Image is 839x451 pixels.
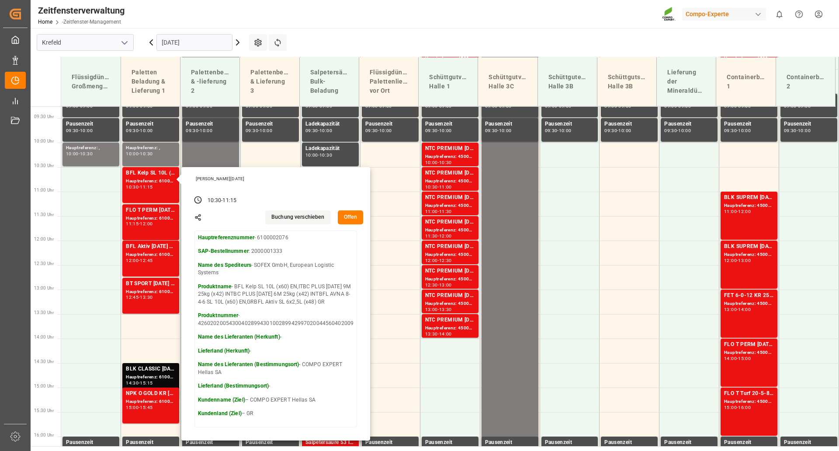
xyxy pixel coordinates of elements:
[724,307,737,312] font: 13:00
[724,121,752,127] font: Pausenzeit
[499,128,512,133] font: 10:00
[425,307,438,312] font: 13:00
[738,258,751,263] font: 13:00
[198,128,200,133] font: -
[557,128,558,133] font: -
[72,73,138,90] font: Flüssigdünger-Großmengenlieferung
[737,209,738,214] font: -
[186,439,213,445] font: Pausenzeit
[724,252,815,257] font: Hauptreferenz: 4500000623, 2000000565
[439,233,452,239] font: 12:00
[198,283,232,290] font: Produktname
[34,408,54,413] font: 15:30 Uhr
[126,390,219,396] font: NPK O GOLD KR [DATE] 25kg (x60) IT
[724,203,815,208] font: Hauptreferenz: 4500000622, 2000000565
[140,294,153,300] font: 13:30
[724,350,815,355] font: Hauptreferenz: 4500001084, 2000001103
[140,405,153,410] font: 15:45
[425,128,438,133] font: 09:30
[66,121,94,127] font: Pausenzeit
[425,145,513,151] font: NTC PREMIUM [DATE]+3+TE BULK
[305,439,358,445] font: Salpetersäure 53 lose
[198,383,269,389] font: Lieferland (Bestimmungsort)
[338,210,364,224] button: Offen
[425,170,513,176] font: NTC PREMIUM [DATE]+3+TE BULK
[66,151,79,157] font: 10:00
[126,170,540,176] font: BFL Kelp SL 10L (x60) EN,ITBC PLUS [DATE] 9M 25kg (x42) INTBC PLUS [DATE] 6M 25kg (x42) INTBFL AV...
[727,73,785,90] font: Containerbeladung 1
[198,361,299,367] font: Name des Lieferanten (Bestimmungsort)
[439,184,452,190] font: 11:00
[497,128,499,133] font: -
[724,209,737,214] font: 11:00
[319,128,332,133] font: 10:00
[198,397,245,403] font: Kundenname (Ziel)
[425,258,438,263] font: 12:00
[126,252,216,257] font: Hauptreferenz: 6100001840, 2000001408
[724,399,815,404] font: Hauptreferenz: 4500001085, 2000001103
[198,262,334,276] font: - SOFEX GmbH, European Logistic Systems
[126,151,139,157] font: 10:00
[260,128,272,133] font: 10:00
[254,234,288,241] font: - 6100002076
[545,439,572,445] font: Pausenzeit
[38,19,52,25] a: Home
[438,209,439,214] font: -
[34,188,54,192] font: 11:00 Uhr
[38,5,125,16] font: Zeitfensterverwaltung
[258,128,260,133] font: -
[559,128,572,133] font: 10:00
[724,128,737,133] font: 09:30
[608,73,686,90] font: Schüttgutschiffentladung Halle 3B
[737,128,738,133] font: -
[425,203,516,208] font: Hauptreferenz: 4500001001, 2000001025
[198,283,351,305] font: - BFL Kelp SL 10L (x60) EN,ITBC PLUS [DATE] 9M 25kg (x42) INTBC PLUS [DATE] 6M 25kg (x42) INTBFL ...
[662,7,676,22] img: Screenshot%202023-09-29%20at%2010.02.21.png_1712312052.png
[618,128,631,133] font: 10:00
[439,209,452,214] font: 11:30
[126,128,139,133] font: 09:30
[34,163,54,168] font: 10:30 Uhr
[139,294,140,300] font: -
[425,160,438,165] font: 10:00
[425,194,513,200] font: NTC PREMIUM [DATE]+3+TE BULK
[438,258,439,263] font: -
[545,121,572,127] font: Pausenzeit
[724,341,812,347] font: FLO T PERM [DATE] 25kg (x42) INT
[269,383,270,389] font: -
[485,128,498,133] font: 09:30
[737,356,738,361] font: -
[242,410,254,416] font: – GR
[548,73,610,90] font: Schüttgutentladung Halle 3B
[737,405,738,410] font: -
[738,405,751,410] font: 16:00
[139,405,140,410] font: -
[365,128,378,133] font: 09:30
[126,405,139,410] font: 15:00
[208,197,222,203] font: 10:30
[604,121,632,127] font: Pausenzeit
[140,258,153,263] font: 12:45
[784,128,797,133] font: 09:30
[198,312,354,326] font: - 42602020054300402899430100289942997020044560402009
[425,252,516,257] font: Hauptreferenz: 4500000993, 2000001025
[198,234,255,241] font: Hauptreferenznummer
[789,4,809,24] button: Hilfecenter
[737,307,738,312] font: -
[34,139,54,143] font: 10:00 Uhr
[438,307,439,312] font: -
[126,121,153,127] font: Pausenzeit
[310,69,356,94] font: Salpetersäure-Bulk-Beladung
[198,334,280,340] font: Name des Lieferanten (Herkunft)
[724,301,815,306] font: Hauptreferenz: 4500001083, 2000001103
[438,160,439,165] font: -
[425,268,513,274] font: NTC PREMIUM [DATE]+3+TE BULK
[305,145,340,151] font: Ladekapazität
[126,380,139,386] font: 14:30
[140,380,153,386] font: 15:15
[140,221,153,227] font: 12:00
[319,152,332,158] font: 10:30
[126,221,139,227] font: 11:15
[34,310,54,315] font: 13:30 Uhr
[664,439,692,445] font: Pausenzeit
